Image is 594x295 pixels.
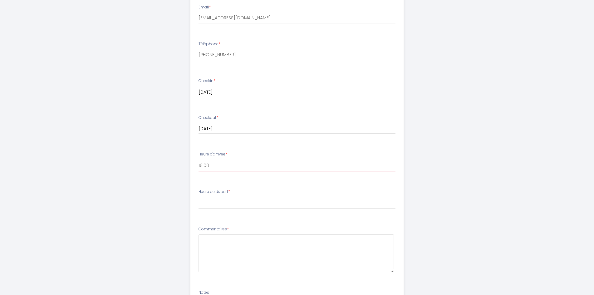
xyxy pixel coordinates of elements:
[199,115,218,121] label: Checkout
[199,226,229,232] label: Commentaires
[199,78,215,84] label: Checkin
[199,189,230,195] label: Heure de départ
[199,4,211,10] label: Email
[199,151,227,157] label: Heure d'arrivée
[199,41,220,47] label: Téléphone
